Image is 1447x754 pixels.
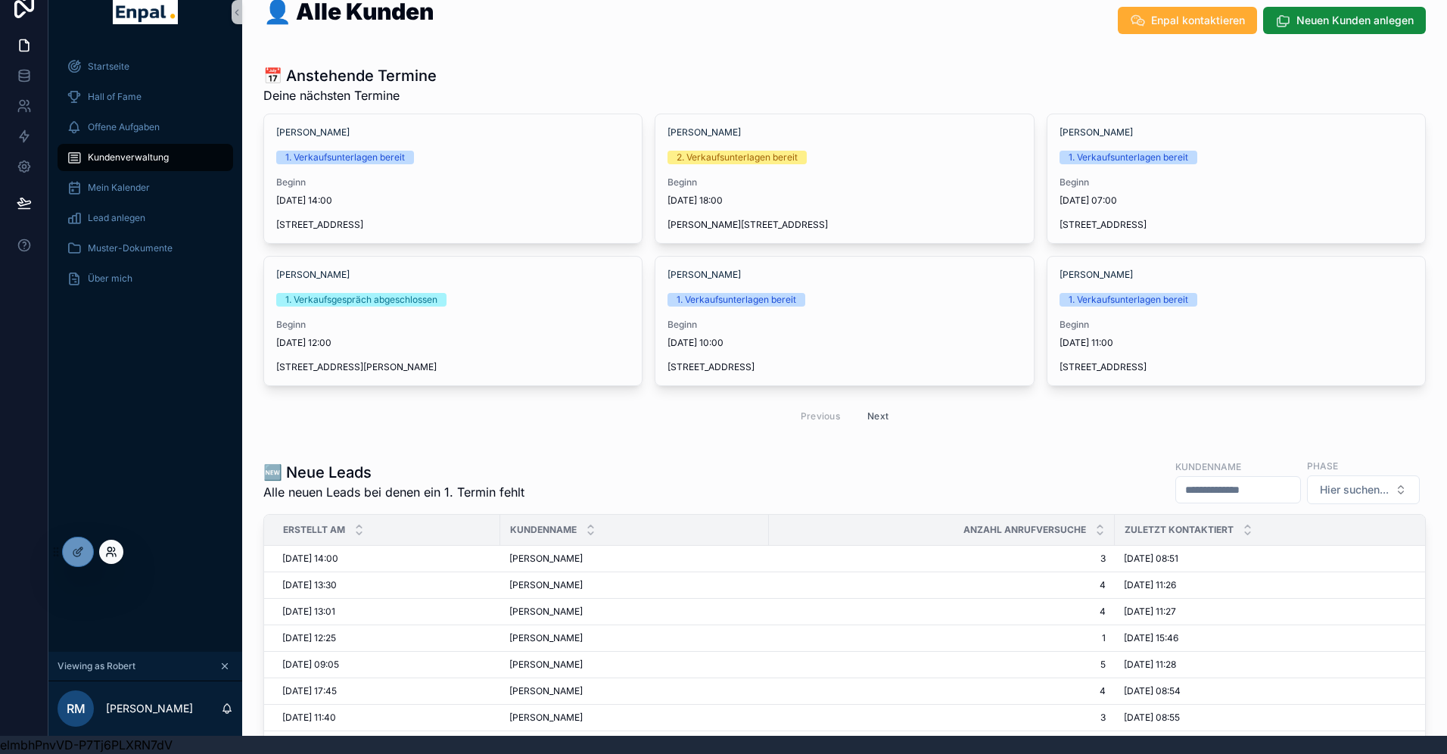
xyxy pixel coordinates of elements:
[285,293,437,307] div: 1. Verkaufsgespräch abgeschlossen
[276,269,350,281] span: [PERSON_NAME]
[88,212,145,224] span: Lead anlegen
[778,659,1106,671] a: 5
[1060,319,1413,331] span: Beginn
[282,553,338,565] span: [DATE] 14:00
[276,337,630,349] span: [DATE] 12:00
[1060,361,1413,373] span: [STREET_ADDRESS]
[1118,7,1257,34] button: Enpal kontaktieren
[276,126,350,139] a: [PERSON_NAME]
[58,660,135,672] span: Viewing as Robert
[282,632,491,644] a: [DATE] 12:25
[88,242,173,254] span: Muster-Dokumente
[1124,579,1176,591] span: [DATE] 11:26
[509,579,583,591] span: [PERSON_NAME]
[778,579,1106,591] a: 4
[88,182,150,194] span: Mein Kalender
[1124,606,1176,618] span: [DATE] 11:27
[778,553,1106,565] a: 3
[48,42,242,312] div: scrollable content
[282,553,491,565] a: [DATE] 14:00
[667,337,1021,349] span: [DATE] 10:00
[58,114,233,141] a: Offene Aufgaben
[282,659,491,671] a: [DATE] 09:05
[1124,606,1422,618] a: [DATE] 11:27
[1307,475,1420,504] button: Select Button
[667,269,741,281] span: [PERSON_NAME]
[1124,553,1178,565] span: [DATE] 08:51
[282,712,336,724] span: [DATE] 11:40
[963,524,1086,536] span: Anzahl Anrufversuche
[509,606,760,618] a: [PERSON_NAME]
[88,91,142,103] span: Hall of Fame
[509,553,583,565] span: [PERSON_NAME]
[1124,712,1422,724] a: [DATE] 08:55
[857,404,899,428] button: Next
[1124,632,1178,644] span: [DATE] 15:46
[1060,126,1133,139] a: [PERSON_NAME]
[1320,482,1389,497] span: Hier suchen...
[276,361,630,373] span: [STREET_ADDRESS][PERSON_NAME]
[677,293,796,307] div: 1. Verkaufsunterlagen bereit
[509,553,760,565] a: [PERSON_NAME]
[88,121,160,133] span: Offene Aufgaben
[509,685,583,697] span: [PERSON_NAME]
[667,126,741,139] a: [PERSON_NAME]
[778,606,1106,618] a: 4
[1124,659,1176,671] span: [DATE] 11:28
[509,712,583,724] span: [PERSON_NAME]
[1060,269,1133,281] a: [PERSON_NAME]
[1124,712,1180,724] span: [DATE] 08:55
[778,712,1106,724] a: 3
[58,144,233,171] a: Kundenverwaltung
[509,632,760,644] a: [PERSON_NAME]
[667,176,1021,188] span: Beginn
[1124,659,1422,671] a: [DATE] 11:28
[509,685,760,697] a: [PERSON_NAME]
[677,151,798,164] div: 2. Verkaufsunterlagen bereit
[667,361,1021,373] span: [STREET_ADDRESS]
[282,579,491,591] a: [DATE] 13:30
[778,685,1106,697] a: 4
[1124,685,1422,697] a: [DATE] 08:54
[1124,685,1181,697] span: [DATE] 08:54
[1060,219,1413,231] span: [STREET_ADDRESS]
[282,685,491,697] a: [DATE] 17:45
[1069,151,1188,164] div: 1. Verkaufsunterlagen bereit
[285,151,405,164] div: 1. Verkaufsunterlagen bereit
[1060,176,1413,188] span: Beginn
[1124,553,1422,565] a: [DATE] 08:51
[1060,195,1413,207] span: [DATE] 07:00
[509,659,760,671] a: [PERSON_NAME]
[106,701,193,716] p: [PERSON_NAME]
[282,712,491,724] a: [DATE] 11:40
[1151,13,1245,28] span: Enpal kontaktieren
[510,524,577,536] span: Kundenname
[88,273,132,285] span: Über mich
[276,195,630,207] span: [DATE] 14:00
[88,61,129,73] span: Startseite
[509,579,760,591] a: [PERSON_NAME]
[1060,337,1413,349] span: [DATE] 11:00
[1175,460,1241,473] label: Kundenname
[58,83,233,111] a: Hall of Fame
[778,632,1106,644] a: 1
[88,151,169,164] span: Kundenverwaltung
[58,174,233,201] a: Mein Kalender
[263,483,524,501] span: Alle neuen Leads bei denen ein 1. Termin fehlt
[263,462,524,483] h1: 🆕 Neue Leads
[1296,13,1414,28] span: Neuen Kunden anlegen
[1124,579,1422,591] a: [DATE] 11:26
[1263,7,1426,34] button: Neuen Kunden anlegen
[58,204,233,232] a: Lead anlegen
